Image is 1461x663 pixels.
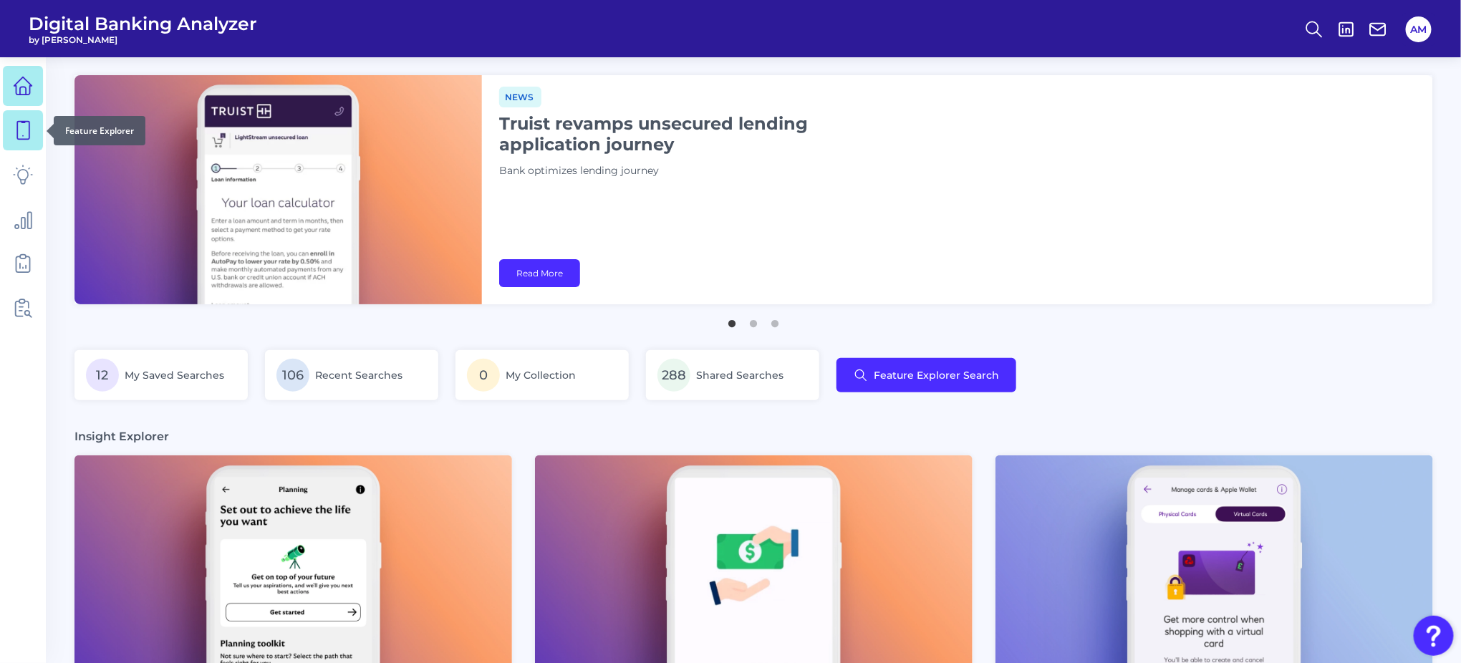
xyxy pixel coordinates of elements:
button: 1 [725,313,739,327]
button: 2 [746,313,761,327]
p: Bank optimizes lending journey [499,163,857,179]
span: Digital Banking Analyzer [29,13,257,34]
h3: Insight Explorer [74,429,169,444]
a: Read More [499,259,580,287]
a: 0My Collection [455,350,629,400]
span: 288 [657,359,690,392]
span: My Saved Searches [125,369,224,382]
span: 106 [276,359,309,392]
span: Recent Searches [315,369,402,382]
button: AM [1406,16,1432,42]
div: Feature Explorer [54,116,145,145]
span: News [499,87,541,107]
span: Feature Explorer Search [874,369,999,381]
a: News [499,89,541,103]
a: 288Shared Searches [646,350,819,400]
span: Shared Searches [696,369,783,382]
button: 3 [768,313,782,327]
span: 0 [467,359,500,392]
span: by [PERSON_NAME] [29,34,257,45]
button: Open Resource Center [1414,616,1454,656]
button: Feature Explorer Search [836,358,1016,392]
h1: Truist revamps unsecured lending application journey [499,113,857,155]
span: 12 [86,359,119,392]
a: 106Recent Searches [265,350,438,400]
img: bannerImg [74,75,482,304]
a: 12My Saved Searches [74,350,248,400]
span: My Collection [506,369,576,382]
